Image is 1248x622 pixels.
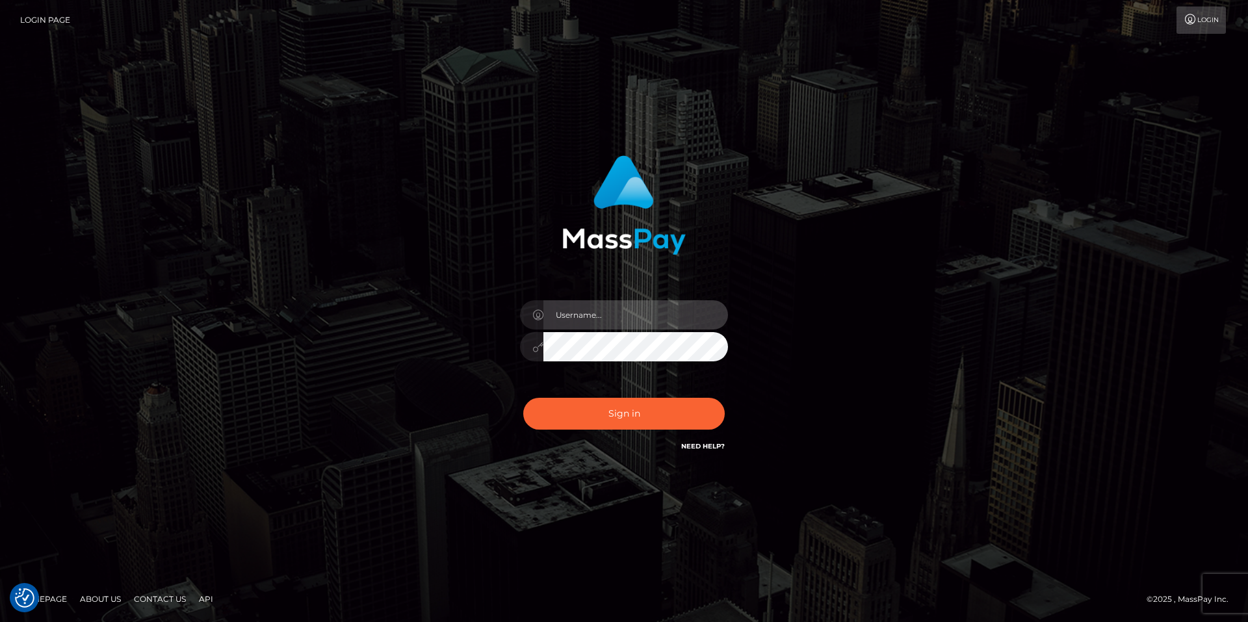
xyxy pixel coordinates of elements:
[20,6,70,34] a: Login Page
[194,589,218,609] a: API
[1147,592,1238,606] div: © 2025 , MassPay Inc.
[15,588,34,608] img: Revisit consent button
[14,589,72,609] a: Homepage
[15,588,34,608] button: Consent Preferences
[562,155,686,255] img: MassPay Login
[1176,6,1226,34] a: Login
[75,589,126,609] a: About Us
[543,300,728,330] input: Username...
[129,589,191,609] a: Contact Us
[681,442,725,450] a: Need Help?
[523,398,725,430] button: Sign in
